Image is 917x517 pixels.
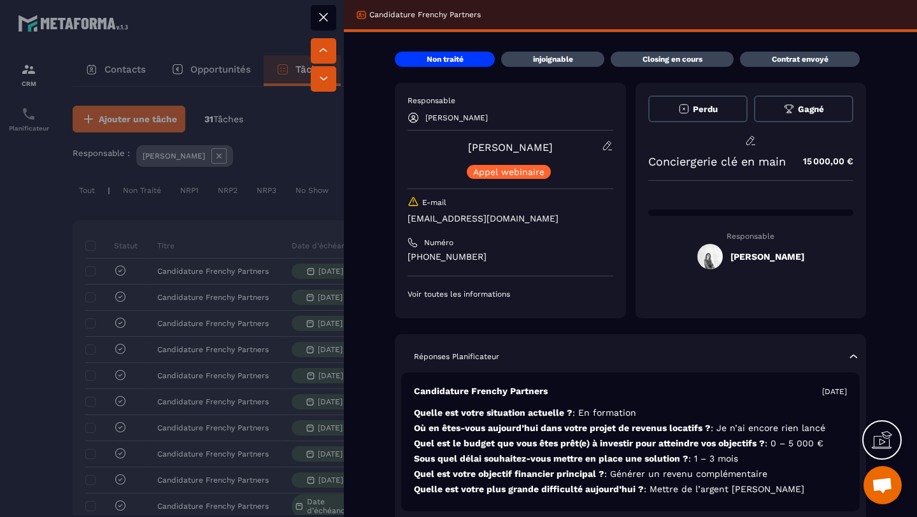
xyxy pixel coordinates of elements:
span: Perdu [693,104,718,114]
span: : Mettre de l’argent [PERSON_NAME] [644,484,804,494]
span: Gagné [798,104,824,114]
span: : 1 – 3 mois [688,453,738,464]
a: [PERSON_NAME] [468,141,553,153]
p: [DATE] [822,386,847,397]
p: Où en êtes-vous aujourd’hui dans votre projet de revenus locatifs ? [414,422,847,434]
p: Appel webinaire [473,167,544,176]
p: Sous quel délai souhaitez-vous mettre en place une solution ? [414,453,847,465]
p: E-mail [422,197,446,208]
p: Candidature Frenchy Partners [414,385,548,397]
button: Gagné [754,96,853,122]
p: Quelle est votre plus grande difficulté aujourd’hui ? [414,483,847,495]
p: Contrat envoyé [772,54,828,64]
p: Quelle est votre situation actuelle ? [414,407,847,419]
p: Voir toutes les informations [408,289,613,299]
p: Quel est votre objectif financier principal ? [414,468,847,480]
p: Candidature Frenchy Partners [369,10,481,20]
h5: [PERSON_NAME] [730,251,804,262]
p: [EMAIL_ADDRESS][DOMAIN_NAME] [408,213,613,225]
p: Responsable [648,232,854,241]
p: Responsable [408,96,613,106]
p: Quel est le budget que vous êtes prêt(e) à investir pour atteindre vos objectifs ? [414,437,847,450]
div: Ouvrir le chat [864,466,902,504]
button: Perdu [648,96,748,122]
p: [PERSON_NAME] [425,113,488,122]
p: Numéro [424,237,453,248]
p: Réponses Planificateur [414,351,499,362]
p: [PHONE_NUMBER] [408,251,613,263]
p: 15 000,00 € [790,149,853,174]
span: : En formation [572,407,636,418]
p: Closing en cours [643,54,702,64]
span: : Générer un revenu complémentaire [604,469,767,479]
span: : Je n’ai encore rien lancé [711,423,825,433]
p: injoignable [533,54,573,64]
span: : 0 – 5 000 € [765,438,823,448]
p: Non traité [427,54,464,64]
p: Conciergerie clé en main [648,155,786,168]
